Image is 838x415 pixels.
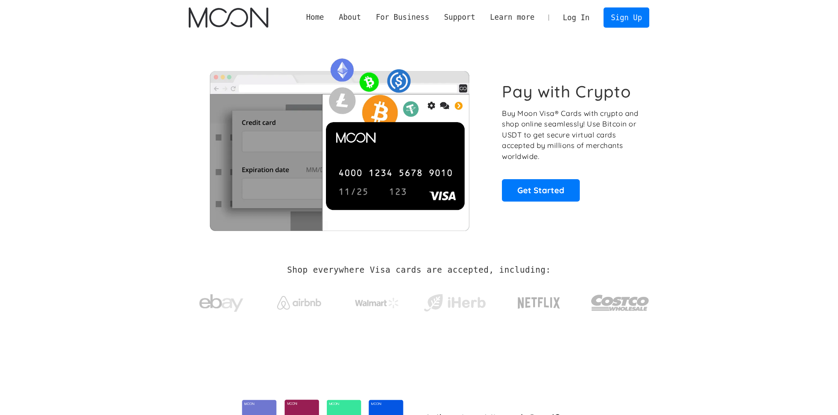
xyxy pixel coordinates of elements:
a: Netflix [500,283,578,318]
div: Learn more [483,12,542,23]
img: Walmart [355,298,399,308]
div: For Business [369,12,437,23]
div: For Business [376,12,429,23]
div: About [331,12,368,23]
img: Moon Cards let you spend your crypto anywhere Visa is accepted. [189,52,490,231]
img: Costco [591,286,650,319]
a: Home [299,12,331,23]
a: Get Started [502,179,580,201]
div: Support [437,12,483,23]
a: Walmart [344,289,410,313]
a: Airbnb [266,287,332,314]
div: Learn more [490,12,534,23]
img: iHerb [422,292,487,314]
h1: Pay with Crypto [502,82,631,101]
div: About [339,12,361,23]
a: ebay [189,281,254,321]
h2: Shop everywhere Visa cards are accepted, including: [287,265,551,275]
img: Airbnb [277,296,321,310]
a: Log In [556,8,597,27]
img: ebay [199,289,243,317]
a: Costco [591,278,650,324]
img: Netflix [517,292,561,314]
img: Moon Logo [189,7,268,28]
a: iHerb [422,283,487,319]
div: Support [444,12,475,23]
a: home [189,7,268,28]
a: Sign Up [604,7,649,27]
p: Buy Moon Visa® Cards with crypto and shop online seamlessly! Use Bitcoin or USDT to get secure vi... [502,108,640,162]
